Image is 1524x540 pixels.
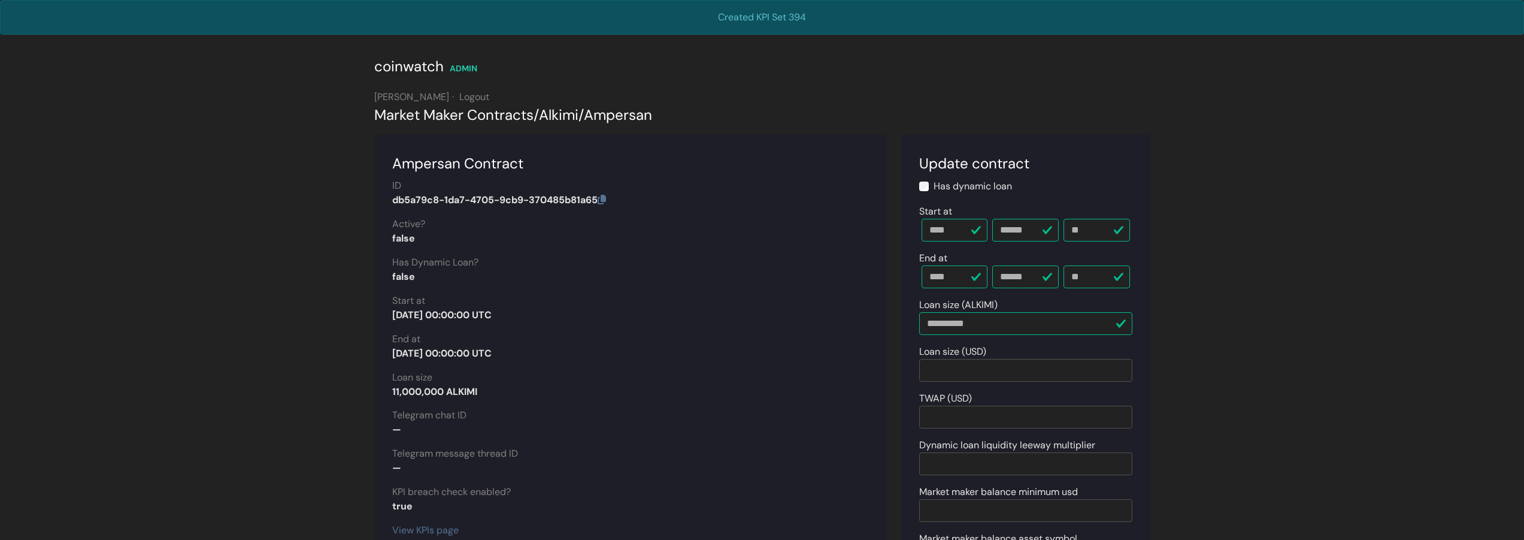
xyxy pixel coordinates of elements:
label: End at [392,332,420,346]
label: Loan size (USD) [919,345,986,359]
label: TWAP (USD) [919,391,972,406]
label: KPI breach check enabled? [392,485,511,499]
span: · [452,90,454,103]
strong: true [392,500,413,512]
div: ADMIN [450,62,477,75]
label: Start at [919,204,952,219]
label: Telegram chat ID [392,408,466,423]
label: Dynamic loan liquidity leeway multiplier [919,438,1095,452]
label: Start at [392,294,425,308]
label: Has Dynamic Loan? [392,255,478,270]
label: Loan size [392,370,432,385]
div: Update contract [919,153,1132,174]
label: Loan size (ALKIMI) [919,298,998,312]
label: Telegram message thread ID [392,447,518,461]
div: Market Maker Contracts Alkimi Ampersan [374,104,1150,126]
label: Active? [392,217,425,231]
strong: — [392,423,401,436]
a: View KPIs page [392,524,459,536]
a: coinwatch ADMIN [374,62,477,74]
strong: [DATE] 00:00:00 UTC [392,309,492,321]
span: / [578,105,584,124]
strong: — [392,461,401,474]
strong: [DATE] 00:00:00 UTC [392,347,492,360]
strong: false [392,270,415,283]
label: End at [919,251,947,266]
div: Ampersan Contract [392,153,869,174]
strong: db5a79c8-1da7-4705-9cb9-370485b81a65 [392,194,606,206]
strong: false [392,232,415,245]
label: Market maker balance minimum usd [919,485,1078,499]
strong: 11,000,000 ALKIMI [392,385,477,398]
label: Has dynamic loan [934,179,1012,194]
label: ID [392,179,401,193]
div: coinwatch [374,56,444,77]
div: [PERSON_NAME] [374,90,1150,104]
a: Logout [459,90,489,103]
span: / [534,105,539,124]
